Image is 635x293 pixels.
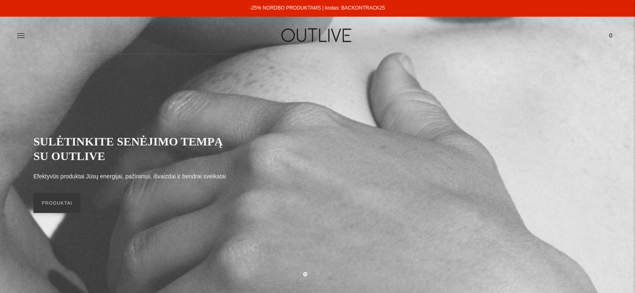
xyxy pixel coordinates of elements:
a: PRODUKTAI [33,193,81,213]
button: Move carousel to slide 3 [328,271,332,275]
a: -25% NORDBO PRODUKTAMS | kodas: BACKONTRACK25 [250,5,385,11]
img: OUTLIVE [265,21,369,50]
h2: SULĖTINKITE SENĖJIMO TEMPĄ SU OUTLIVE [33,134,234,163]
a: 0 [603,26,618,45]
span: 0 [605,30,617,41]
button: Move carousel to slide 2 [316,271,320,275]
p: Efektyvūs produktai Jūsų energijai, pažinimui, išvaizdai ir bendrai sveikatai [33,172,226,182]
button: Move carousel to slide 1 [303,272,307,276]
